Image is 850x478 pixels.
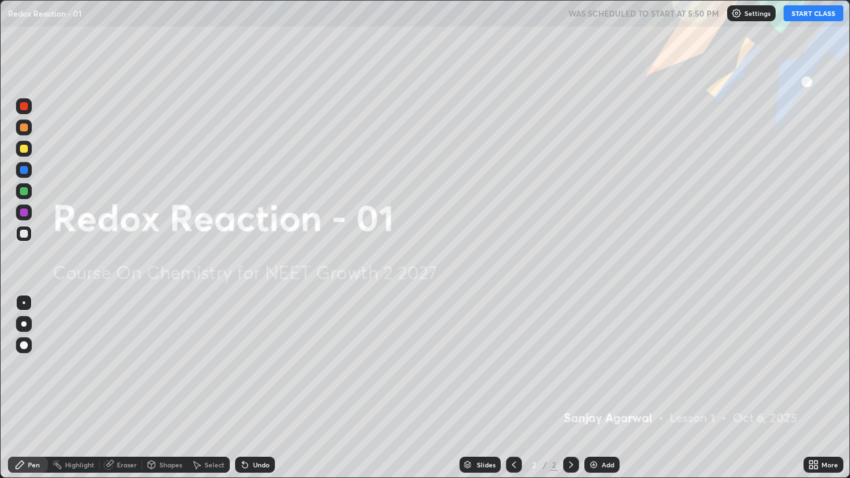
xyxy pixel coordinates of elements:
[744,10,770,17] p: Settings
[602,461,614,468] div: Add
[821,461,838,468] div: More
[477,461,495,468] div: Slides
[731,8,742,19] img: class-settings-icons
[784,5,843,21] button: START CLASS
[65,461,94,468] div: Highlight
[159,461,182,468] div: Shapes
[550,459,558,471] div: 2
[527,461,541,469] div: 2
[253,461,270,468] div: Undo
[543,461,547,469] div: /
[117,461,137,468] div: Eraser
[588,459,599,470] img: add-slide-button
[568,7,719,19] h5: WAS SCHEDULED TO START AT 5:50 PM
[205,461,224,468] div: Select
[28,461,40,468] div: Pen
[8,8,82,19] p: Redox Reaction - 01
